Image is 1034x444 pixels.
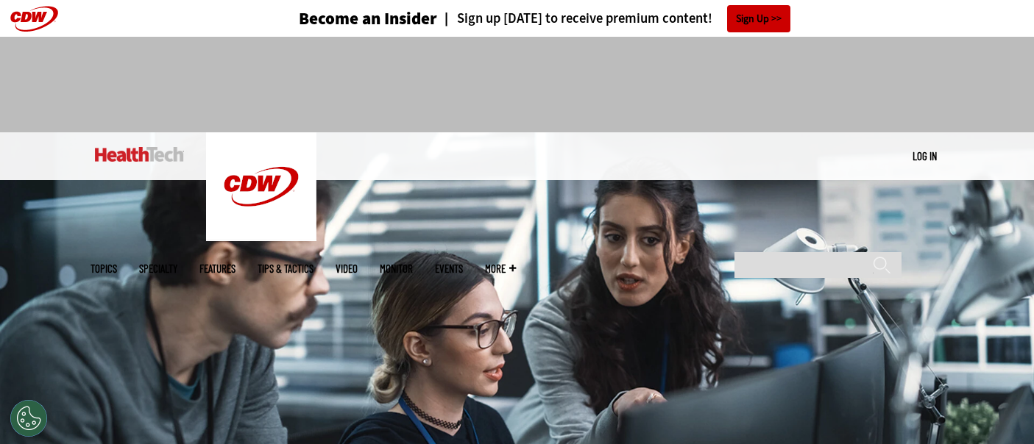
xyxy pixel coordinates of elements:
[199,263,236,274] a: Features
[485,263,516,274] span: More
[380,263,413,274] a: MonITor
[299,10,437,27] h3: Become an Insider
[10,400,47,437] button: Open Preferences
[206,229,316,245] a: CDW
[249,51,785,118] iframe: advertisement
[10,400,47,437] div: Cookies Settings
[913,148,937,164] div: User menu
[336,263,358,274] a: Video
[91,263,117,274] span: Topics
[258,263,314,274] a: Tips & Tactics
[206,132,316,241] img: Home
[437,12,712,26] a: Sign up [DATE] to receive premium content!
[913,149,937,162] a: Log in
[244,10,437,27] a: Become an Insider
[139,263,177,274] span: Specialty
[435,263,463,274] a: Events
[95,147,184,162] img: Home
[727,5,790,32] a: Sign Up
